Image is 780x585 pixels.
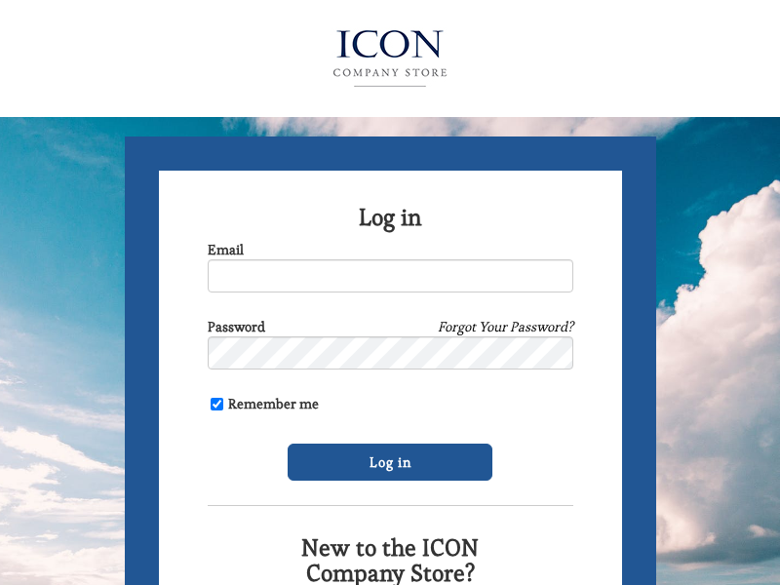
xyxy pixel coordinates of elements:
[288,444,492,481] input: Log in
[211,398,223,410] input: Remember me
[438,317,573,336] a: Forgot Your Password?
[208,394,319,413] label: Remember me
[208,205,573,230] h2: Log in
[208,240,244,259] label: Email
[208,317,265,336] label: Password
